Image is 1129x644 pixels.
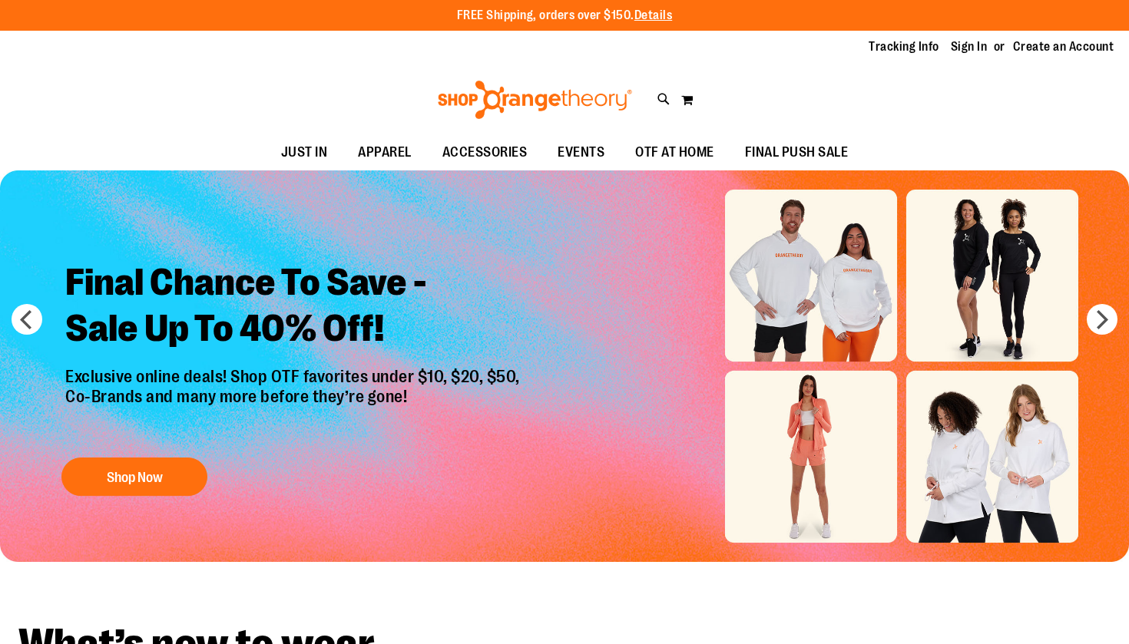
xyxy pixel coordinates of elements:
[358,135,412,170] span: APPAREL
[266,135,343,170] a: JUST IN
[951,38,988,55] a: Sign In
[634,8,673,22] a: Details
[54,367,535,442] p: Exclusive online deals! Shop OTF favorites under $10, $20, $50, Co-Brands and many more before th...
[620,135,730,170] a: OTF AT HOME
[635,135,714,170] span: OTF AT HOME
[1013,38,1114,55] a: Create an Account
[343,135,427,170] a: APPAREL
[542,135,620,170] a: EVENTS
[1087,304,1117,335] button: next
[558,135,604,170] span: EVENTS
[54,248,535,367] h2: Final Chance To Save - Sale Up To 40% Off!
[12,304,42,335] button: prev
[730,135,864,170] a: FINAL PUSH SALE
[281,135,328,170] span: JUST IN
[427,135,543,170] a: ACCESSORIES
[61,457,207,496] button: Shop Now
[869,38,939,55] a: Tracking Info
[435,81,634,119] img: Shop Orangetheory
[442,135,528,170] span: ACCESSORIES
[745,135,849,170] span: FINAL PUSH SALE
[457,7,673,25] p: FREE Shipping, orders over $150.
[54,248,535,504] a: Final Chance To Save -Sale Up To 40% Off! Exclusive online deals! Shop OTF favorites under $10, $...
